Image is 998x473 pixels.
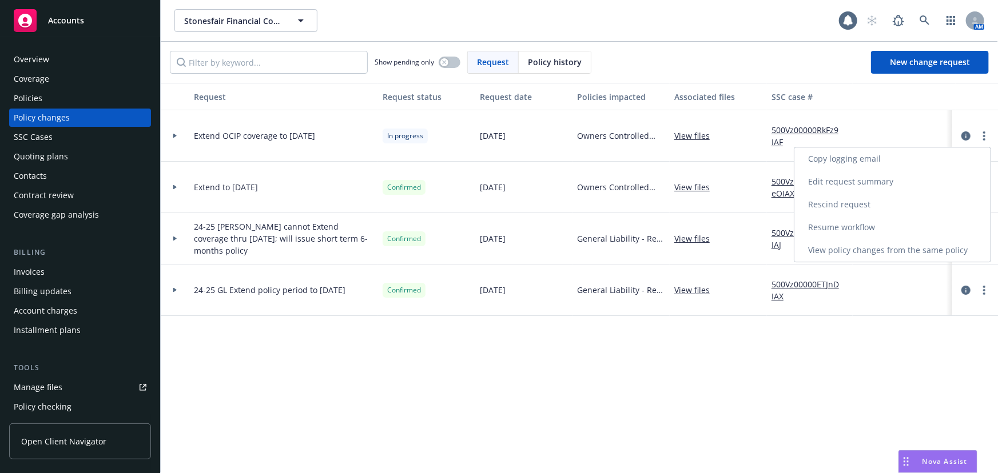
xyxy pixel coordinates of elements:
[194,284,345,296] span: 24-25 GL Extend policy period to [DATE]
[161,213,189,264] div: Toggle Row Expanded
[913,9,936,32] a: Search
[9,247,151,258] div: Billing
[9,282,151,300] a: Billing updates
[14,186,74,205] div: Contract review
[21,435,106,447] span: Open Client Navigator
[9,109,151,127] a: Policy changes
[48,16,84,25] span: Accounts
[577,284,665,296] span: General Liability - Real estate development
[887,9,910,32] a: Report a Bug
[794,239,991,262] a: View policy changes from the same policy
[9,70,151,88] a: Coverage
[14,378,62,396] div: Manage files
[14,263,45,281] div: Invoices
[14,89,42,107] div: Policies
[977,129,991,143] a: more
[477,56,509,68] span: Request
[9,321,151,339] a: Installment plans
[14,206,99,224] div: Coverage gap analysis
[9,50,151,69] a: Overview
[480,91,568,103] div: Request date
[14,282,71,300] div: Billing updates
[674,130,719,142] a: View files
[861,9,884,32] a: Start snowing
[794,193,991,216] a: Rescind request
[794,216,991,239] a: Resume workflow
[528,56,582,68] span: Policy history
[940,9,963,32] a: Switch app
[898,450,977,473] button: Nova Assist
[9,362,151,374] div: Tools
[674,233,719,244] a: View files
[184,15,283,27] span: Stonesfair Financial Corporation
[161,162,189,213] div: Toggle Row Expanded
[14,398,71,416] div: Policy checking
[572,83,670,110] button: Policies impacted
[378,83,475,110] button: Request status
[674,284,719,296] a: View files
[14,302,77,320] div: Account charges
[14,147,68,166] div: Quoting plans
[194,221,373,256] span: 24-25 [PERSON_NAME] cannot Extend coverage thru [DATE]; will issue short term 6-months policy
[14,70,49,88] div: Coverage
[194,130,315,142] span: Extend OCIP coverage to [DATE]
[9,147,151,166] a: Quoting plans
[387,285,421,295] span: Confirmed
[772,175,848,199] a: 500Vz00000OVMeOIAX
[194,181,258,193] span: Extend to [DATE]
[794,147,991,170] a: Copy logging email
[383,91,471,103] div: Request status
[189,83,378,110] button: Request
[899,451,913,472] div: Drag to move
[577,233,665,244] span: General Liability - Real estate development
[577,91,665,103] div: Policies impacted
[9,186,151,205] a: Contract review
[772,227,848,251] a: 500Vz00000I0bBqIAJ
[161,110,189,162] div: Toggle Row Expanded
[794,170,991,193] a: Edit request summary
[480,130,506,142] span: [DATE]
[890,57,970,67] span: New change request
[871,51,989,74] a: New change request
[480,284,506,296] span: [DATE]
[9,206,151,224] a: Coverage gap analysis
[767,83,853,110] button: SSC case #
[959,283,973,297] a: circleInformation
[577,181,665,193] span: Owners Controlled Insurance Program (OCIP) - AFCO PFA
[14,167,47,185] div: Contacts
[9,167,151,185] a: Contacts
[772,91,848,103] div: SSC case #
[674,181,719,193] a: View files
[674,91,762,103] div: Associated files
[170,51,368,74] input: Filter by keyword...
[670,83,767,110] button: Associated files
[772,278,848,302] a: 500Vz00000ETJnDIAX
[923,456,968,466] span: Nova Assist
[174,9,317,32] button: Stonesfair Financial Corporation
[194,91,373,103] div: Request
[9,302,151,320] a: Account charges
[387,234,421,244] span: Confirmed
[14,50,49,69] div: Overview
[959,129,973,143] a: circleInformation
[9,128,151,146] a: SSC Cases
[9,5,151,37] a: Accounts
[9,263,151,281] a: Invoices
[387,182,421,193] span: Confirmed
[772,124,848,148] a: 500Vz00000RkFz9IAF
[14,109,70,127] div: Policy changes
[480,181,506,193] span: [DATE]
[9,378,151,396] a: Manage files
[9,398,151,416] a: Policy checking
[375,57,434,67] span: Show pending only
[577,130,665,142] span: Owners Controlled Insurance Program (OCIP) - AFCO PFA
[475,83,572,110] button: Request date
[387,131,423,141] span: In progress
[14,321,81,339] div: Installment plans
[9,89,151,107] a: Policies
[14,128,53,146] div: SSC Cases
[161,264,189,316] div: Toggle Row Expanded
[977,283,991,297] a: more
[480,233,506,244] span: [DATE]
